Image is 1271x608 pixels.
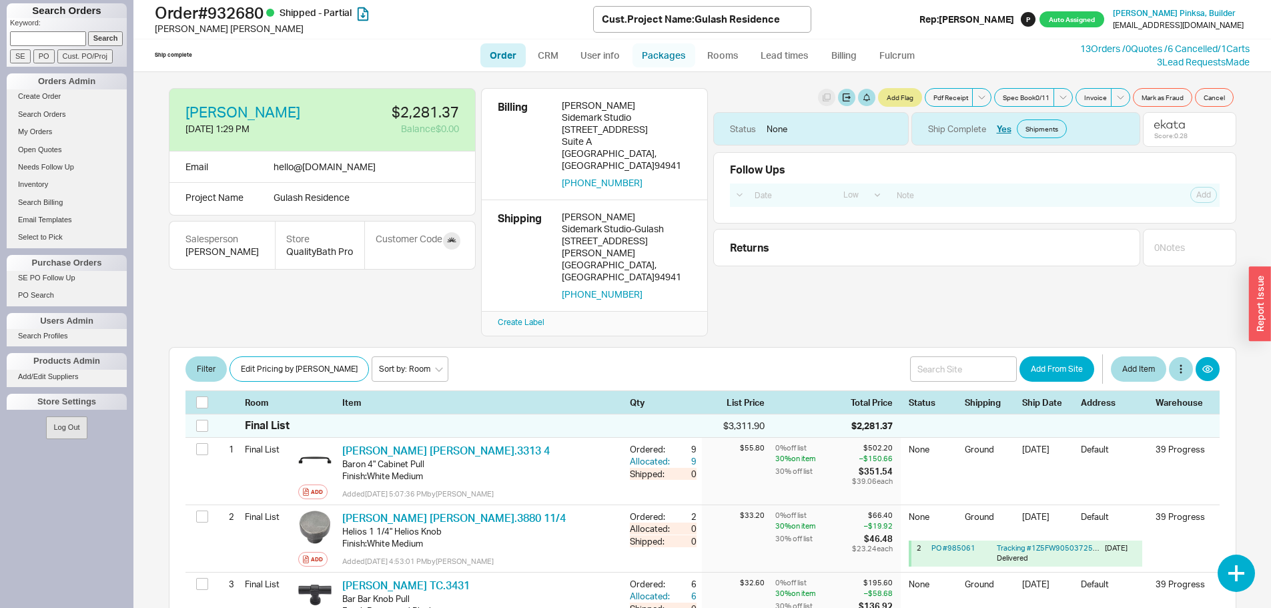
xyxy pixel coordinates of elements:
[673,468,697,480] div: 0
[909,443,957,465] div: None
[185,232,259,246] div: Salesperson
[7,213,127,227] a: Email Templates
[997,123,1011,135] button: Yes
[7,288,127,302] a: PO Search
[702,419,765,432] div: $3,311.90
[965,511,1014,532] div: Ground
[33,49,55,63] input: PO
[376,232,442,246] div: Customer Code
[562,235,691,259] div: [STREET_ADDRESS][PERSON_NAME]
[7,230,127,244] a: Select to Pick
[852,588,893,599] div: – $58.68
[498,211,551,300] div: Shipping
[331,122,459,135] div: Balance $0.00
[185,245,259,258] div: [PERSON_NAME]
[7,353,127,369] div: Products Admin
[821,43,867,67] a: Billing
[197,361,216,377] span: Filter
[274,160,376,174] div: hello @ [DOMAIN_NAME]
[730,123,756,135] div: Status
[630,455,697,467] button: Allocated:9
[88,31,123,45] input: Search
[570,43,630,67] a: User info
[1031,361,1083,377] span: Add From Site
[7,271,127,285] a: SE PO Follow Up
[185,160,208,174] div: Email
[286,245,354,258] div: QualityBath Pro
[298,511,332,544] img: show-image.ashx_zzx8ne
[673,455,697,467] div: 9
[775,443,849,453] div: 0 % off list
[1218,43,1250,54] a: /1Carts
[1196,190,1211,200] span: Add
[1157,56,1250,67] a: 3Lead RequestsMade
[775,578,849,588] div: 0 % off list
[7,196,127,210] a: Search Billing
[298,485,328,499] button: Add
[528,43,568,67] a: CRM
[1025,123,1058,134] span: Shipments
[241,361,358,377] span: Edit Pricing by [PERSON_NAME]
[1022,511,1073,532] div: [DATE]
[311,554,323,565] div: Add
[919,13,1014,26] div: Rep: [PERSON_NAME]
[851,419,893,432] div: $2,281.37
[965,396,1014,408] div: Shipping
[245,505,293,528] div: Final List
[342,489,619,499] div: Added [DATE] 5:07:36 PM by [PERSON_NAME]
[1080,43,1218,54] a: 13Orders /0Quotes /6 Cancelled
[7,160,127,174] a: Needs Follow Up
[1113,21,1244,30] div: [EMAIL_ADDRESS][DOMAIN_NAME]
[852,465,893,477] div: $351.54
[852,533,893,545] div: $46.48
[562,99,691,111] div: [PERSON_NAME]
[630,523,673,535] div: Allocated:
[562,123,691,135] div: [STREET_ADDRESS]
[7,73,127,89] div: Orders Admin
[7,107,127,121] a: Search Orders
[155,22,593,35] div: [PERSON_NAME] [PERSON_NAME]
[730,164,785,176] div: Follow Ups
[18,163,74,171] span: Needs Follow Up
[632,43,695,67] a: Packages
[342,537,619,549] div: Finish : White Medium
[775,588,849,599] div: 30 % on item
[342,579,470,592] a: [PERSON_NAME] TC.3431
[1021,12,1035,27] div: P
[1156,443,1209,455] div: 39 Progress
[933,92,968,103] span: Pdf Receipt
[1122,361,1155,377] span: Add Item
[852,453,893,464] div: – $150.66
[562,147,691,172] div: [GEOGRAPHIC_DATA] , [GEOGRAPHIC_DATA] 94941
[673,443,697,455] div: 9
[889,186,1124,204] input: Note
[1113,8,1236,18] span: [PERSON_NAME] Pinksa , Builder
[7,143,127,157] a: Open Quotes
[7,329,127,343] a: Search Profiles
[185,356,227,382] button: Filter
[10,49,31,63] input: SE
[562,135,691,147] div: Suite A
[7,313,127,329] div: Users Admin
[702,578,765,588] div: $32.60
[1156,396,1209,408] div: Warehouse
[870,43,925,67] a: Fulcrum
[852,443,893,453] div: $502.20
[910,356,1017,382] input: Search Site
[230,356,369,382] button: Edit Pricing by [PERSON_NAME]
[1022,443,1073,465] div: [DATE]
[673,578,697,590] div: 6
[1022,578,1073,599] div: [DATE]
[931,543,975,553] a: PO #985061
[1190,187,1217,203] button: Add
[928,123,986,135] div: Ship Complete
[917,543,926,564] div: 2
[562,288,643,300] button: [PHONE_NUMBER]
[852,578,893,588] div: $195.60
[1133,88,1192,107] button: Mark as Fraud
[342,511,566,525] a: [PERSON_NAME] [PERSON_NAME].3880 11/4
[245,396,293,408] div: Room
[498,317,544,327] a: Create Label
[46,416,87,438] button: Log Out
[775,465,849,477] div: 30 % off list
